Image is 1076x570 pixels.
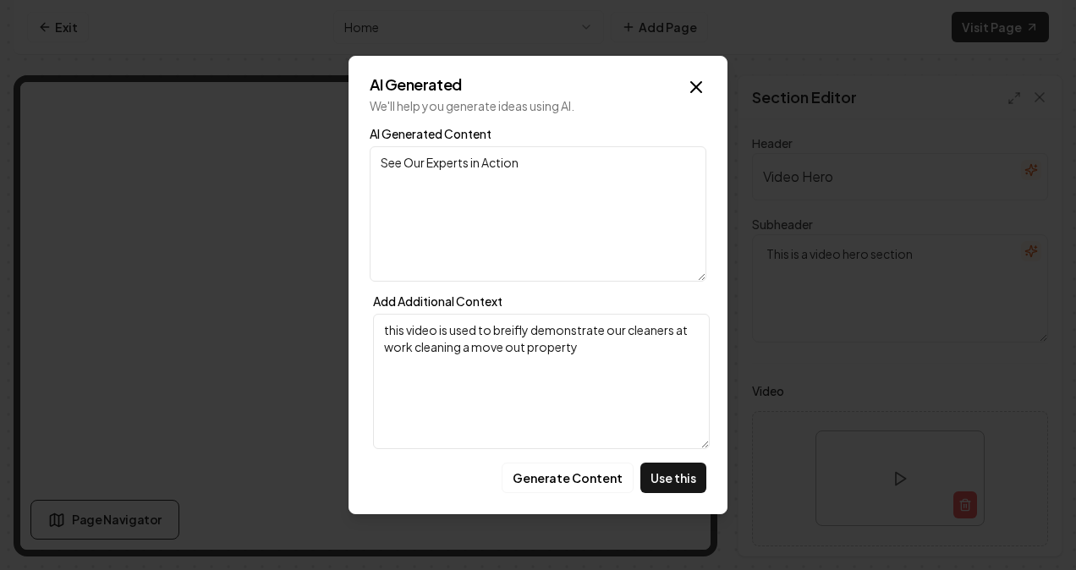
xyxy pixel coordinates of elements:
textarea: this video is used to breifly demonstrate our cleaners at work cleaning a move out property [373,314,710,449]
button: Use this [640,463,706,493]
button: Generate Content [502,463,634,493]
label: Add Additional Context [373,295,710,307]
p: We'll help you generate ideas using AI. [370,97,706,114]
textarea: See Our Experts in Action [370,146,706,282]
h2: AI Generated [370,77,706,92]
label: AI Generated Content [370,128,706,140]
